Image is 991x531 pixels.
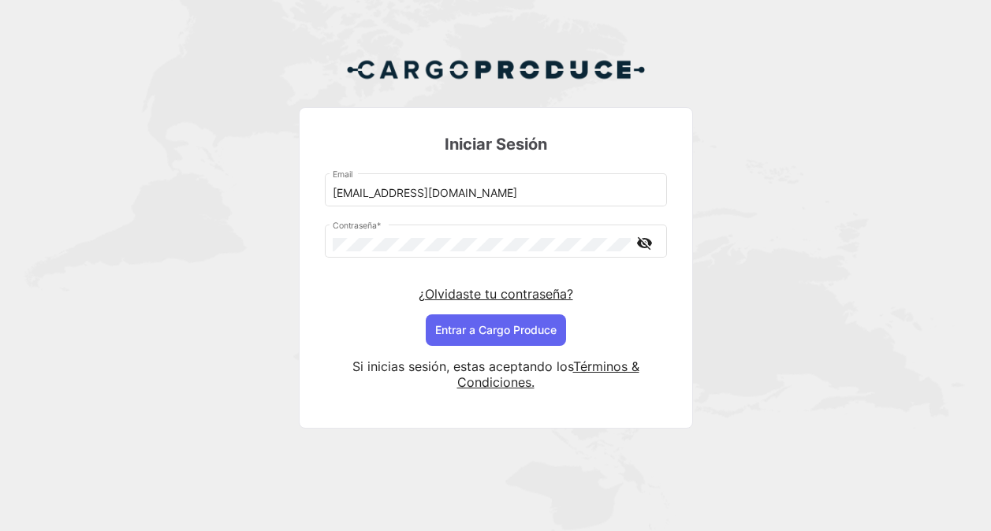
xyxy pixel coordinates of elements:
[325,133,667,155] h3: Iniciar Sesión
[333,187,658,200] input: Email
[635,233,654,253] mat-icon: visibility_off
[419,286,573,302] a: ¿Olvidaste tu contraseña?
[352,358,573,374] span: Si inicias sesión, estas aceptando los
[346,50,646,88] img: Cargo Produce Logo
[457,358,639,390] a: Términos & Condiciones.
[426,314,566,346] button: Entrar a Cargo Produce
